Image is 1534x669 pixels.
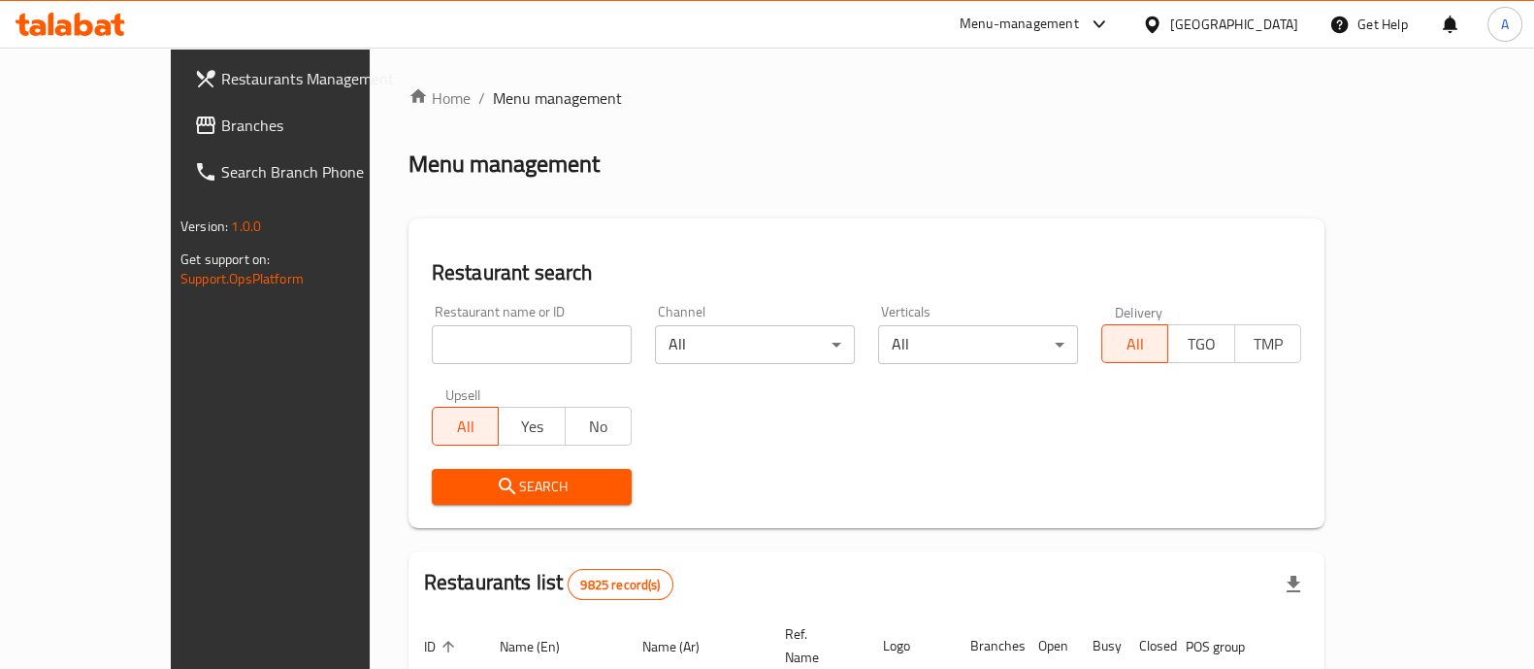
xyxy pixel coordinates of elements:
label: Upsell [445,387,481,401]
span: Search [447,475,616,499]
span: Name (En) [500,635,585,658]
h2: Restaurant search [432,258,1301,287]
h2: Restaurants list [424,568,673,600]
li: / [478,86,485,110]
a: Restaurants Management [179,55,427,102]
span: All [1110,330,1160,358]
span: ID [424,635,461,658]
input: Search for restaurant name or ID.. [432,325,632,364]
span: Yes [506,413,557,441]
button: Search [432,469,632,505]
div: Total records count [568,569,672,600]
span: Get support on: [180,247,270,272]
span: Ref. Name [785,622,844,669]
button: All [432,407,499,446]
span: TGO [1176,330,1226,358]
span: All [441,413,491,441]
span: 1.0.0 [231,214,261,239]
a: Home [408,86,471,110]
div: All [655,325,855,364]
span: Restaurants Management [221,67,411,90]
span: Branches [221,114,411,137]
div: [GEOGRAPHIC_DATA] [1170,14,1298,35]
button: All [1101,324,1168,363]
a: Support.OpsPlatform [180,266,304,291]
button: Yes [498,407,565,446]
nav: breadcrumb [408,86,1324,110]
span: Name (Ar) [642,635,725,658]
span: TMP [1243,330,1293,358]
label: Delivery [1115,305,1163,318]
span: Menu management [493,86,622,110]
button: TMP [1234,324,1301,363]
a: Branches [179,102,427,149]
a: Search Branch Phone [179,149,427,195]
span: Search Branch Phone [221,160,411,184]
button: No [565,407,632,446]
span: A [1501,14,1509,35]
span: No [573,413,624,441]
div: Menu-management [960,13,1079,36]
span: 9825 record(s) [569,576,671,594]
button: TGO [1167,324,1234,363]
div: Export file [1270,561,1317,608]
h2: Menu management [408,149,600,180]
div: All [878,325,1078,364]
span: POS group [1186,635,1270,658]
span: Version: [180,214,228,239]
